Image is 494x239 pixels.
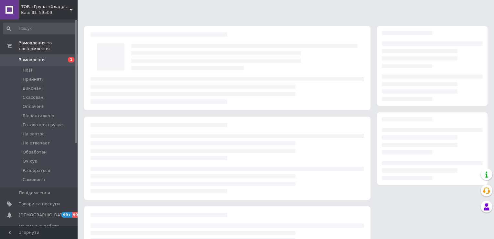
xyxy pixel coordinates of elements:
[19,40,78,52] span: Замовлення та повідомлення
[21,4,70,10] span: ТОВ «Група «Хладрезерв»
[3,23,76,34] input: Пошук
[21,10,78,16] div: Ваш ID: 59509
[23,149,47,155] span: Обработан
[19,223,60,235] span: Показники роботи компанії
[23,76,43,82] span: Прийняті
[19,190,50,196] span: Повідомлення
[23,158,37,164] span: Очікує
[23,67,32,73] span: Нові
[23,95,45,100] span: Скасовані
[68,57,74,63] span: 1
[72,212,83,218] span: 99+
[19,201,60,207] span: Товари та послуги
[19,212,67,218] span: [DEMOGRAPHIC_DATA]
[23,168,50,174] span: Разобраться
[23,113,54,119] span: Відвантажено
[61,212,72,218] span: 99+
[23,104,43,109] span: Оплачені
[19,57,46,63] span: Замовлення
[23,131,45,137] span: На завтра
[23,85,43,91] span: Виконані
[23,177,45,183] span: Самовивіз
[23,140,50,146] span: Не отвечает
[23,122,63,128] span: Готово к отгрузке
